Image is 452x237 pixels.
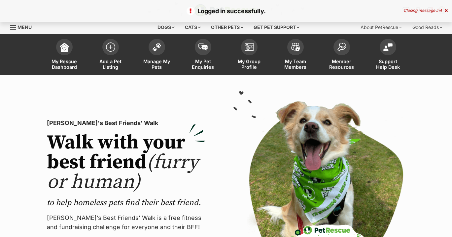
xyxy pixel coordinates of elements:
a: My Team Members [272,36,319,75]
img: dashboard-icon-eb2f2d2d3e046f16d808141f083e7271f6b2e854fb5c12c21221c1fb7104beca.svg [60,42,69,52]
span: Add a Pet Listing [96,59,125,70]
a: Menu [10,21,36,33]
img: team-members-icon-5396bd8760b3fe7c0b43da4ab00e1e3bb1a5d9ba89233759b79545d2d3fc5d0d.svg [291,43,300,51]
div: Cats [180,21,205,34]
p: [PERSON_NAME]’s Best Friends' Walk is a free fitness and fundraising challenge for everyone and t... [47,213,205,232]
span: (furry or human) [47,150,198,195]
span: My Pet Enquiries [188,59,218,70]
a: Member Resources [319,36,365,75]
a: My Group Profile [226,36,272,75]
a: My Rescue Dashboard [41,36,87,75]
div: Other pets [206,21,248,34]
a: My Pet Enquiries [180,36,226,75]
img: pet-enquiries-icon-7e3ad2cf08bfb03b45e93fb7055b45f3efa6380592205ae92323e6603595dc1f.svg [198,43,208,51]
p: [PERSON_NAME]'s Best Friends' Walk [47,118,205,128]
img: help-desk-icon-fdf02630f3aa405de69fd3d07c3f3aa587a6932b1a1747fa1d2bba05be0121f9.svg [383,43,393,51]
span: My Group Profile [234,59,264,70]
div: Good Reads [408,21,447,34]
span: Support Help Desk [373,59,403,70]
span: My Rescue Dashboard [50,59,79,70]
a: Add a Pet Listing [87,36,134,75]
img: add-pet-listing-icon-0afa8454b4691262ce3f59096e99ab1cd57d4a30225e0717b998d2c9b9846f56.svg [106,42,115,52]
span: Member Resources [327,59,357,70]
a: Support Help Desk [365,36,411,75]
h2: Walk with your best friend [47,133,205,192]
div: Dogs [153,21,179,34]
a: Manage My Pets [134,36,180,75]
div: About PetRescue [356,21,406,34]
span: Menu [17,24,32,30]
img: member-resources-icon-8e73f808a243e03378d46382f2149f9095a855e16c252ad45f914b54edf8863c.svg [337,42,346,51]
img: manage-my-pets-icon-02211641906a0b7f246fdf0571729dbe1e7629f14944591b6c1af311fb30b64b.svg [152,43,161,51]
p: to help homeless pets find their best friend. [47,197,205,208]
div: Get pet support [249,21,304,34]
img: group-profile-icon-3fa3cf56718a62981997c0bc7e787c4b2cf8bcc04b72c1350f741eb67cf2f40e.svg [245,43,254,51]
span: Manage My Pets [142,59,172,70]
span: My Team Members [281,59,310,70]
